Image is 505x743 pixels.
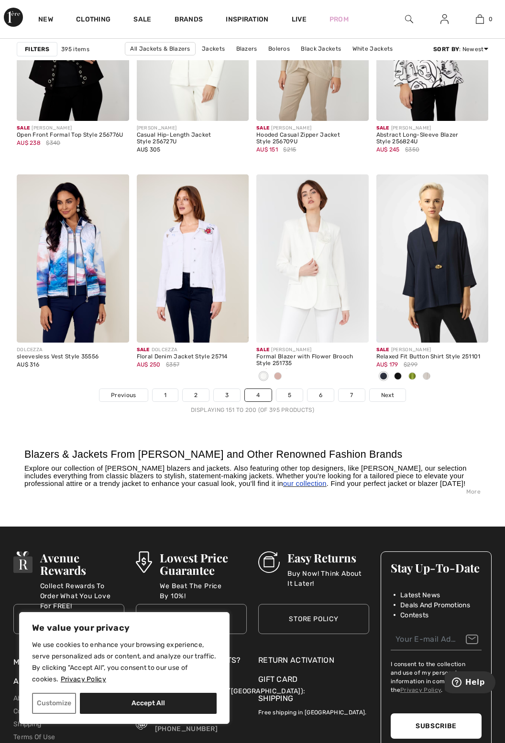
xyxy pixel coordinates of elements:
[256,132,369,145] div: Hooded Casual Zipper Jacket Style 256709U
[17,346,129,354] div: DOLCEZZA
[339,389,364,401] a: 7
[376,361,398,368] span: AU$ 179
[258,704,369,717] p: Free shipping in [GEOGRAPHIC_DATA].
[489,15,493,23] span: 0
[32,693,76,714] button: Customize
[296,43,346,55] a: Black Jackets
[440,13,449,25] img: My Info
[137,174,249,343] img: Floral Denim Jacket Style 25714. As sample
[400,600,470,610] span: Deals And Promotions
[13,551,33,573] img: Avenue Rewards
[376,174,489,343] img: Relaxed Fit Button Shirt Style 251101. Citrus
[17,174,129,343] a: sleevesless Vest Style 35556. As sample
[405,369,419,385] div: Greenery
[462,13,497,25] a: 0
[256,354,369,367] div: Formal Blazer with Flower Brooch Style 251735
[348,43,398,55] a: White Jackets
[80,693,217,714] button: Accept All
[40,581,124,600] p: Collect Rewards To Order What You Love For FREE!
[245,389,271,401] a: 4
[309,55,356,68] a: Blue Jackets
[137,125,249,132] div: [PERSON_NAME]
[287,551,369,564] h3: Easy Returns
[38,15,53,25] a: New
[99,389,147,401] a: Previous
[197,43,230,55] a: Jackets
[391,713,482,739] button: Subscribe
[258,551,280,573] img: Easy Returns
[376,347,389,353] span: Sale
[167,55,249,68] a: [PERSON_NAME] Jackets
[376,125,389,131] span: Sale
[17,406,488,414] div: Displaying 151 to 200 (of 395 products)
[258,694,293,703] a: Shipping
[263,43,295,55] a: Boleros
[271,369,285,385] div: Quartz
[256,174,369,343] a: Formal Blazer with Flower Brooch Style 251735. Vanilla 30
[17,140,41,146] span: AU$ 238
[292,14,307,24] a: Live
[283,480,327,487] a: our collection
[370,389,406,401] a: Next
[226,15,268,25] span: Inspiration
[137,354,249,360] div: Floral Denim Jacket Style 25714
[17,388,488,414] nav: Page navigation
[155,725,218,733] a: [PHONE_NUMBER]
[329,14,349,24] a: Prom
[256,369,271,385] div: Vanilla 30
[13,676,124,692] div: About
[24,449,402,460] span: Blazers & Jackets From [PERSON_NAME] and Other Renowned Fashion Brands
[476,13,484,25] img: My Bag
[17,132,129,139] div: Open Front Formal Top Style 256776U
[136,714,147,734] img: International
[258,674,369,685] a: Gift Card
[256,125,369,132] div: [PERSON_NAME]
[13,707,49,715] a: Contact Us
[433,45,488,54] div: : Newest
[283,145,296,154] span: $215
[17,125,30,131] span: Sale
[24,487,481,496] div: More
[376,369,391,385] div: Midnight Blue
[258,655,369,666] a: Return Activation
[391,561,482,574] h3: Stay Up-To-Date
[60,675,107,684] a: Privacy Policy
[433,46,459,53] strong: Sort By
[136,551,152,573] img: Lowest Price Guarantee
[307,389,334,401] a: 6
[137,347,150,353] span: Sale
[376,132,489,145] div: Abstract Long-Sleeve Blazer Style 256824U
[61,45,89,54] span: 395 items
[166,360,179,369] span: $357
[256,368,280,375] span: AU$ 225
[250,55,307,68] a: [PERSON_NAME]
[405,13,413,25] img: search the website
[13,694,42,702] a: About Us
[400,610,428,620] span: Contests
[404,360,417,369] span: $299
[256,146,278,153] span: AU$ 151
[137,132,249,145] div: Casual Hip-Length Jacket Style 256727U
[32,639,217,685] p: We use cookies to enhance your browsing experience, serve personalized ads or content, and analyz...
[24,464,467,487] span: Explore our collection of [PERSON_NAME] blazers and jackets. Also featuring other top designers, ...
[153,389,178,401] a: 1
[376,125,489,132] div: [PERSON_NAME]
[256,125,269,131] span: Sale
[376,146,400,153] span: AU$ 245
[137,346,249,354] div: DOLCEZZA
[381,391,394,399] span: Next
[405,145,419,154] span: $350
[4,8,23,27] a: 1ère Avenue
[400,687,441,693] a: Privacy Policy
[285,367,299,376] span: $409
[256,347,269,353] span: Sale
[32,622,217,634] p: We value your privacy
[13,657,64,667] a: My Rewards
[231,43,262,55] a: Blazers
[376,346,489,354] div: [PERSON_NAME]
[25,45,49,54] strong: Filters
[13,733,55,741] a: Terms Of Use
